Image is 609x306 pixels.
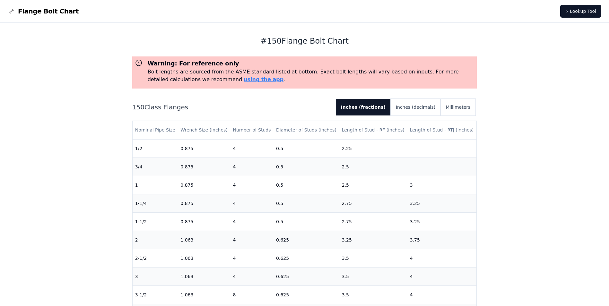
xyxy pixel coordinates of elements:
[8,7,15,15] img: Flange Bolt Chart Logo
[178,231,230,249] td: 1.063
[133,176,178,194] td: 1
[230,212,274,231] td: 4
[339,139,407,157] td: 2.25
[274,194,339,212] td: 0.5
[230,231,274,249] td: 4
[178,285,230,304] td: 1.063
[133,139,178,157] td: 1/2
[178,157,230,176] td: 0.875
[339,285,407,304] td: 3.5
[132,103,331,112] h2: 150 Class Flanges
[178,176,230,194] td: 0.875
[230,249,274,267] td: 4
[178,267,230,285] td: 1.063
[133,249,178,267] td: 2-1/2
[274,212,339,231] td: 0.5
[407,194,477,212] td: 3.25
[339,249,407,267] td: 3.5
[8,7,79,16] a: Flange Bolt Chart LogoFlange Bolt Chart
[407,121,477,139] th: Length of Stud - RTJ (inches)
[133,267,178,285] td: 3
[274,231,339,249] td: 0.625
[339,267,407,285] td: 3.5
[407,231,477,249] td: 3.75
[560,5,601,18] a: ⚡ Lookup Tool
[230,139,274,157] td: 4
[274,176,339,194] td: 0.5
[133,212,178,231] td: 1-1/2
[148,59,474,68] h3: Warning: For reference only
[339,121,407,139] th: Length of Stud - RF (inches)
[133,121,178,139] th: Nominal Pipe Size
[339,212,407,231] td: 2.75
[407,212,477,231] td: 3.25
[230,176,274,194] td: 4
[274,139,339,157] td: 0.5
[336,99,391,115] button: Inches (fractions)
[407,267,477,285] td: 4
[178,121,230,139] th: Wrench Size (inches)
[178,249,230,267] td: 1.063
[244,76,283,82] a: using the app
[274,249,339,267] td: 0.625
[18,7,79,16] span: Flange Bolt Chart
[440,99,475,115] button: Millimeters
[339,157,407,176] td: 2.5
[274,285,339,304] td: 0.625
[274,121,339,139] th: Diameter of Studs (inches)
[274,267,339,285] td: 0.625
[339,176,407,194] td: 2.5
[133,231,178,249] td: 2
[132,36,477,46] h1: # 150 Flange Bolt Chart
[339,194,407,212] td: 2.75
[230,121,274,139] th: Number of Studs
[407,285,477,304] td: 4
[230,157,274,176] td: 4
[339,231,407,249] td: 3.25
[178,212,230,231] td: 0.875
[230,267,274,285] td: 4
[391,99,440,115] button: Inches (decimals)
[178,139,230,157] td: 0.875
[133,285,178,304] td: 3-1/2
[178,194,230,212] td: 0.875
[148,68,474,83] p: Bolt lengths are sourced from the ASME standard listed at bottom. Exact bolt lengths will vary ba...
[230,194,274,212] td: 4
[133,194,178,212] td: 1-1/4
[407,249,477,267] td: 4
[230,285,274,304] td: 8
[407,176,477,194] td: 3
[133,157,178,176] td: 3/4
[274,157,339,176] td: 0.5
